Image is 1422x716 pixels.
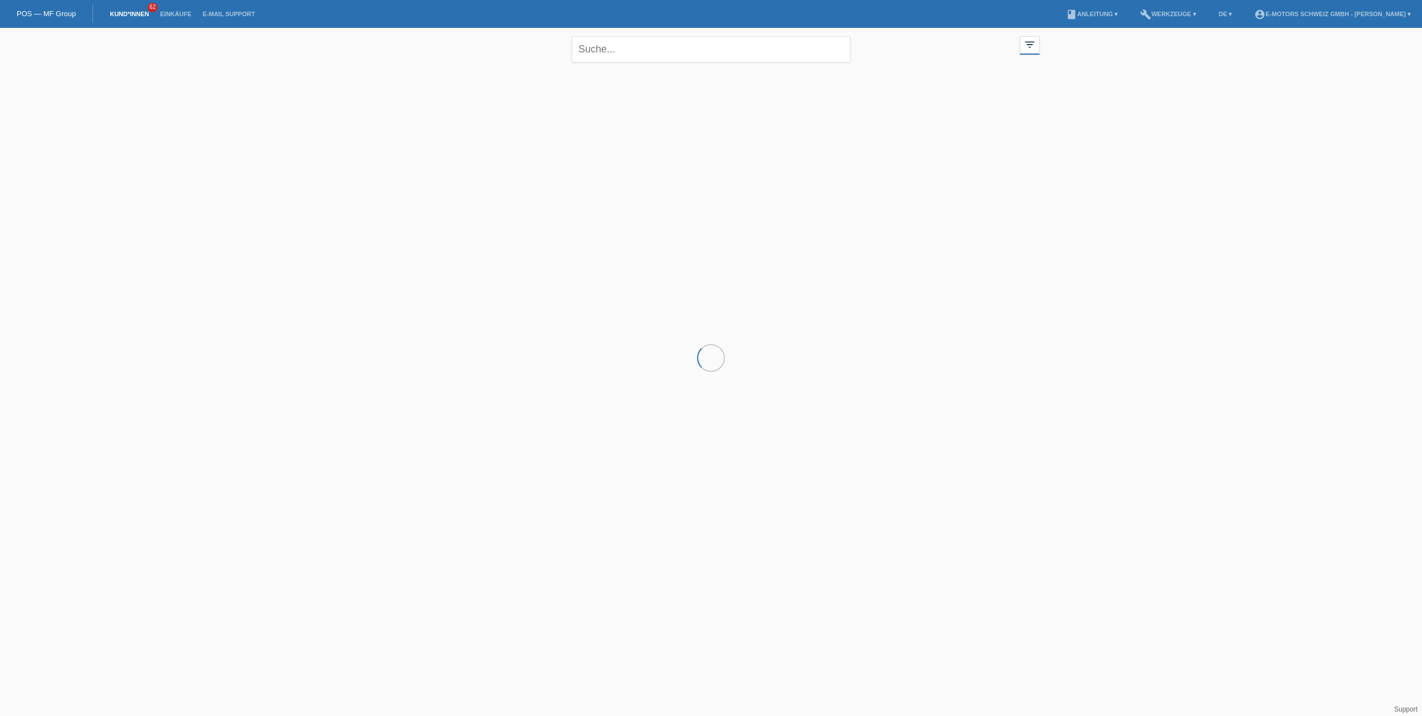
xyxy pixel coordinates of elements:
[1254,9,1265,20] i: account_circle
[1213,11,1238,17] a: DE ▾
[197,11,261,17] a: E-Mail Support
[1024,38,1036,51] i: filter_list
[1066,9,1077,20] i: book
[148,3,158,12] span: 62
[1249,11,1416,17] a: account_circleE-Motors Schweiz GmbH - [PERSON_NAME] ▾
[1394,705,1418,713] a: Support
[17,9,76,18] a: POS — MF Group
[572,36,850,62] input: Suche...
[1060,11,1123,17] a: bookAnleitung ▾
[104,11,154,17] a: Kund*innen
[1134,11,1202,17] a: buildWerkzeuge ▾
[1140,9,1151,20] i: build
[154,11,197,17] a: Einkäufe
